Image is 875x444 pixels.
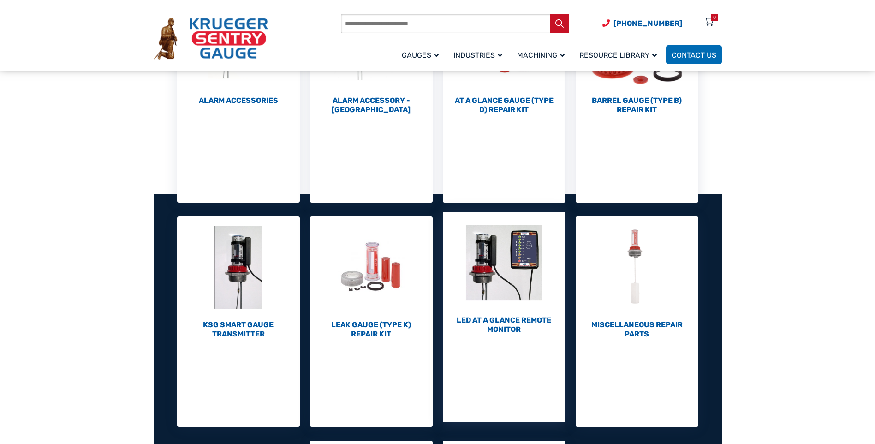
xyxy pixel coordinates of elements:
[177,216,300,318] img: KSG Smart Gauge Transmitter
[177,216,300,339] a: Visit product category KSG Smart Gauge Transmitter
[443,316,565,334] h2: LED At A Glance Remote Monitor
[512,44,574,66] a: Machining
[672,51,716,60] span: Contact Us
[443,96,565,114] h2: At a Glance Gauge (Type D) Repair Kit
[402,51,439,60] span: Gauges
[576,216,698,318] img: Miscellaneous Repair Parts
[310,216,433,339] a: Visit product category Leak Gauge (Type K) Repair Kit
[602,18,682,29] a: Phone Number (920) 434-8860
[574,44,666,66] a: Resource Library
[517,51,565,60] span: Machining
[443,212,565,334] a: Visit product category LED At A Glance Remote Monitor
[713,14,716,21] div: 0
[613,19,682,28] span: [PHONE_NUMBER]
[310,320,433,339] h2: Leak Gauge (Type K) Repair Kit
[576,96,698,114] h2: Barrel Gauge (Type B) Repair Kit
[579,51,657,60] span: Resource Library
[310,96,433,114] h2: Alarm Accessory - [GEOGRAPHIC_DATA]
[576,216,698,339] a: Visit product category Miscellaneous Repair Parts
[443,212,565,313] img: LED At A Glance Remote Monitor
[154,18,268,60] img: Krueger Sentry Gauge
[576,320,698,339] h2: Miscellaneous Repair Parts
[453,51,502,60] span: Industries
[177,320,300,339] h2: KSG Smart Gauge Transmitter
[666,45,722,64] a: Contact Us
[310,216,433,318] img: Leak Gauge (Type K) Repair Kit
[448,44,512,66] a: Industries
[396,44,448,66] a: Gauges
[177,96,300,105] h2: Alarm Accessories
